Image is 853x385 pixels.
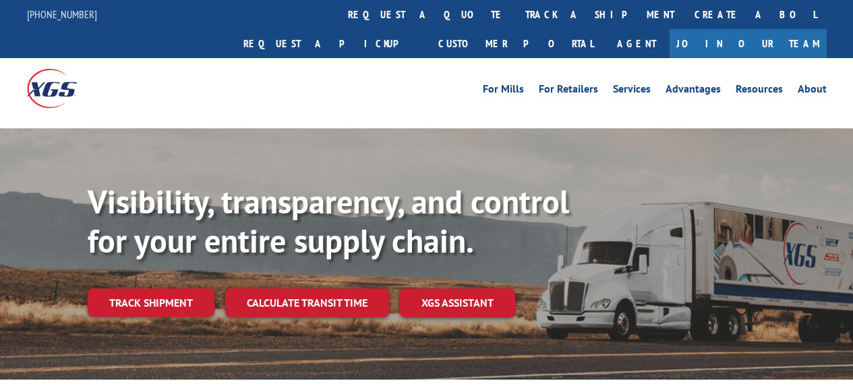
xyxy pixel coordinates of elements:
a: Agent [604,29,670,58]
a: Request a pickup [233,29,428,58]
a: [PHONE_NUMBER] [27,7,97,21]
b: Visibility, transparency, and control for your entire supply chain. [88,180,569,261]
a: For Mills [483,84,524,99]
a: Advantages [666,84,721,99]
a: Track shipment [88,288,214,317]
a: Calculate transit time [225,288,389,317]
a: Join Our Team [670,29,827,58]
a: For Retailers [539,84,598,99]
a: Customer Portal [428,29,604,58]
a: Services [613,84,651,99]
a: About [798,84,827,99]
a: XGS ASSISTANT [400,288,515,317]
a: Resources [736,84,783,99]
